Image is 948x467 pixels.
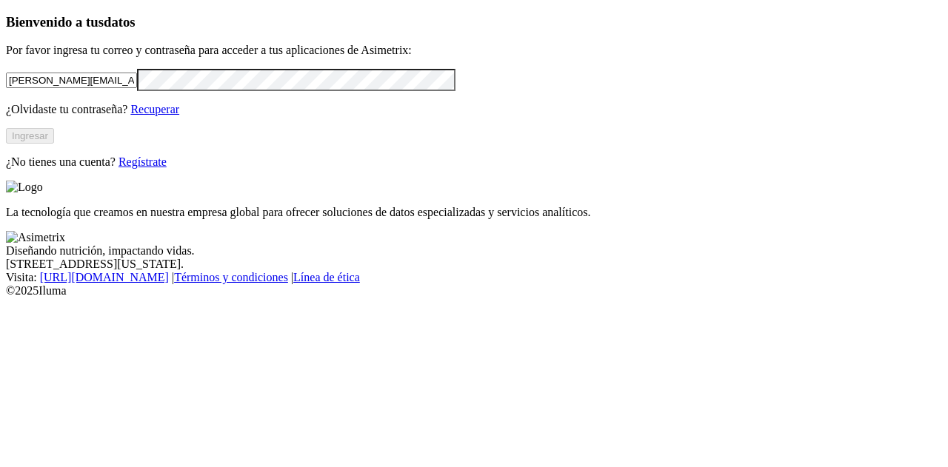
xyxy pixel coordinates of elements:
[293,271,360,283] a: Línea de ética
[130,103,179,115] a: Recuperar
[6,14,942,30] h3: Bienvenido a tus
[6,271,942,284] div: Visita : | |
[6,128,54,144] button: Ingresar
[6,155,942,169] p: ¿No tienes una cuenta?
[6,284,942,298] div: © 2025 Iluma
[40,271,169,283] a: [URL][DOMAIN_NAME]
[6,258,942,271] div: [STREET_ADDRESS][US_STATE].
[104,14,136,30] span: datos
[6,181,43,194] img: Logo
[6,206,942,219] p: La tecnología que creamos en nuestra empresa global para ofrecer soluciones de datos especializad...
[6,103,942,116] p: ¿Olvidaste tu contraseña?
[6,44,942,57] p: Por favor ingresa tu correo y contraseña para acceder a tus aplicaciones de Asimetrix:
[118,155,167,168] a: Regístrate
[6,73,137,88] input: Tu correo
[6,231,65,244] img: Asimetrix
[6,244,942,258] div: Diseñando nutrición, impactando vidas.
[174,271,288,283] a: Términos y condiciones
